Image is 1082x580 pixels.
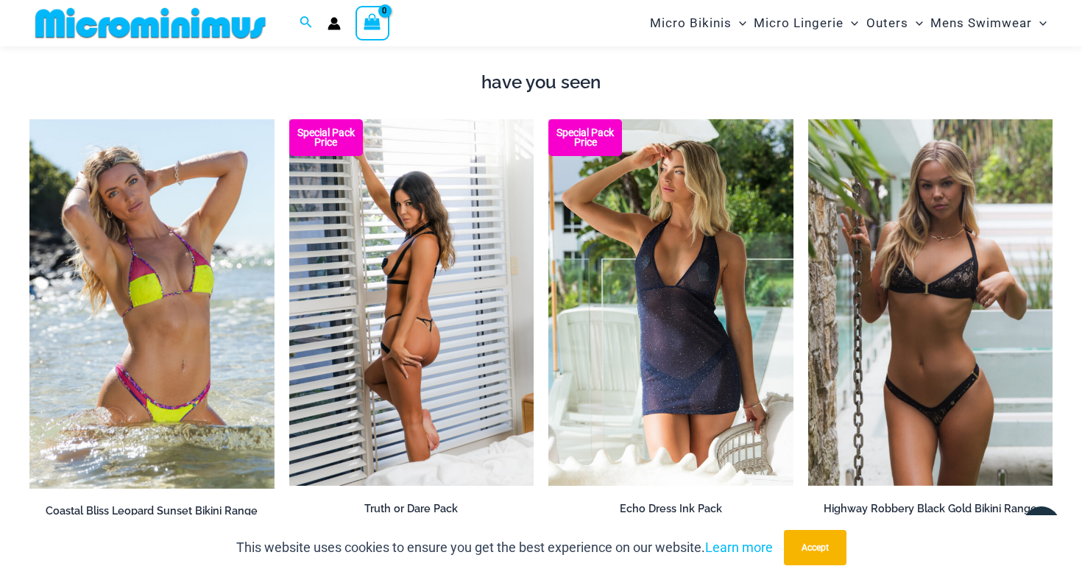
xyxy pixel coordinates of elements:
p: This website uses cookies to ensure you get the best experience on our website. [236,537,773,559]
a: Coastal Bliss Leopard Sunset 3171 Tri Top 4371 Thong Bikini 06Coastal Bliss Leopard Sunset 3171 T... [29,119,275,489]
a: Echo Dress Ink Pack [548,502,793,521]
h4: have you seen [29,72,1053,93]
a: Truth or Dare Black 1905 Bodysuit 611 Micro 07 Truth or Dare Black 1905 Bodysuit 611 Micro 06Trut... [289,119,534,487]
a: Echo Ink 5671 Dress 682 Thong 07 Echo Ink 5671 Dress 682 Thong 08Echo Ink 5671 Dress 682 Thong 08 [548,119,793,487]
img: MM SHOP LOGO FLAT [29,7,272,40]
img: Truth or Dare Black 1905 Bodysuit 611 Micro 06 [289,119,534,487]
h2: Truth or Dare Pack [289,502,534,516]
a: Truth or Dare Pack [289,502,534,521]
img: Highway Robbery Black Gold 359 Clip Top 439 Clip Bottom 01v2 [808,119,1053,487]
b: Special Pack Price [289,128,363,147]
h2: Coastal Bliss Leopard Sunset Bikini Range [29,504,275,518]
a: Coastal Bliss Leopard Sunset Bikini Range [29,504,275,523]
b: Special Pack Price [548,128,622,147]
a: Highway Robbery Black Gold Bikini Range [808,502,1053,521]
a: Learn more [705,540,773,555]
a: Highway Robbery Black Gold 359 Clip Top 439 Clip Bottom 01v2Highway Robbery Black Gold 359 Clip T... [808,119,1053,487]
img: Coastal Bliss Leopard Sunset 3171 Tri Top 4371 Thong Bikini 06 [29,119,275,489]
button: Accept [784,530,846,565]
h2: Echo Dress Ink Pack [548,502,793,516]
img: Echo Ink 5671 Dress 682 Thong 07 [548,119,793,487]
h2: Highway Robbery Black Gold Bikini Range [808,502,1053,516]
